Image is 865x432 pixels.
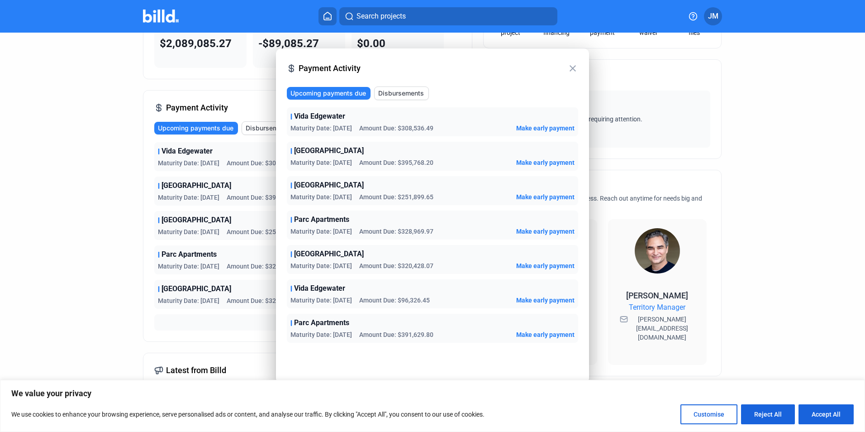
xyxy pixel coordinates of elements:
[359,192,433,202] span: Amount Due: $251,899.65
[290,192,352,202] span: Maturity Date: [DATE]
[516,158,575,167] button: Make early payment
[567,63,578,74] mat-icon: close
[299,62,567,75] span: Payment Activity
[227,227,301,236] span: Amount Due: $251,899.65
[290,296,352,305] span: Maturity Date: [DATE]
[708,11,718,22] span: JM
[290,330,352,339] span: Maturity Date: [DATE]
[290,89,366,98] span: Upcoming payments due
[294,214,349,225] span: Parc Apartments
[162,180,231,191] span: [GEOGRAPHIC_DATA]
[290,227,352,236] span: Maturity Date: [DATE]
[290,124,352,133] span: Maturity Date: [DATE]
[287,87,371,100] button: Upcoming payments due
[158,193,219,202] span: Maturity Date: [DATE]
[626,291,688,300] span: [PERSON_NAME]
[798,404,854,424] button: Accept All
[166,364,226,377] span: Latest from Billd
[741,404,795,424] button: Reject All
[258,37,319,50] span: -$89,085.27
[227,193,301,202] span: Amount Due: $395,768.20
[680,404,737,424] button: Customise
[158,158,219,168] span: Maturity Date: [DATE]
[516,330,575,339] button: Make early payment
[359,261,433,270] span: Amount Due: $320,428.07
[374,86,429,100] button: Disbursements
[516,227,575,236] button: Make early payment
[290,158,352,167] span: Maturity Date: [DATE]
[162,146,213,157] span: Vida Edgewater
[158,262,219,271] span: Maturity Date: [DATE]
[359,330,433,339] span: Amount Due: $391,629.80
[11,388,854,399] p: We value your privacy
[294,111,345,122] span: Vida Edgewater
[494,195,702,211] span: We're here for you and your business. Reach out anytime for needs big and small!
[378,89,424,98] span: Disbursements
[516,192,575,202] button: Make early payment
[630,315,695,342] span: [PERSON_NAME][EMAIL_ADDRESS][DOMAIN_NAME]
[359,124,433,133] span: Amount Due: $308,536.49
[498,115,706,124] span: No items requiring attention.
[359,296,430,305] span: Amount Due: $96,326.45
[158,124,233,133] span: Upcoming payments due
[356,11,406,22] span: Search projects
[357,37,385,50] span: $0.00
[294,145,364,156] span: [GEOGRAPHIC_DATA]
[294,283,345,294] span: Vida Edgewater
[162,283,231,294] span: [GEOGRAPHIC_DATA]
[158,227,219,236] span: Maturity Date: [DATE]
[516,124,575,133] button: Make early payment
[294,180,364,191] span: [GEOGRAPHIC_DATA]
[246,124,291,133] span: Disbursements
[359,227,433,236] span: Amount Due: $328,969.97
[160,37,232,50] span: $2,089,085.27
[516,296,575,305] button: Make early payment
[158,296,219,305] span: Maturity Date: [DATE]
[162,215,231,226] span: [GEOGRAPHIC_DATA]
[635,228,680,274] img: Territory Manager
[294,249,364,259] span: [GEOGRAPHIC_DATA]
[359,158,433,167] span: Amount Due: $395,768.20
[166,101,228,114] span: Payment Activity
[516,261,575,270] button: Make early payment
[227,296,301,305] span: Amount Due: $320,428.07
[11,409,485,420] p: We use cookies to enhance your browsing experience, serve personalised ads or content, and analys...
[227,158,301,168] span: Amount Due: $308,536.49
[629,302,685,313] span: Territory Manager
[143,10,179,23] img: Billd Company Logo
[227,262,301,271] span: Amount Due: $328,969.97
[294,317,349,328] span: Parc Apartments
[162,249,217,260] span: Parc Apartments
[290,261,352,270] span: Maturity Date: [DATE]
